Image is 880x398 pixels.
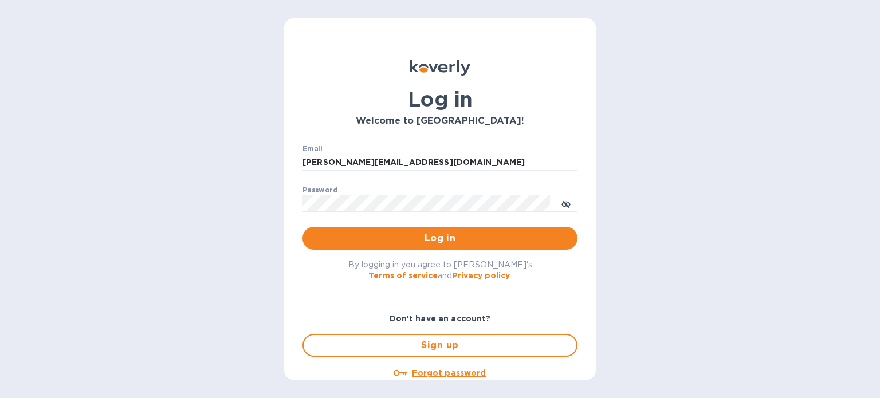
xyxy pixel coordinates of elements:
[302,116,577,127] h3: Welcome to [GEOGRAPHIC_DATA]!
[368,271,438,280] a: Terms of service
[452,271,510,280] a: Privacy policy
[313,338,567,352] span: Sign up
[302,145,323,152] label: Email
[302,87,577,111] h1: Log in
[390,314,491,323] b: Don't have an account?
[412,368,486,377] u: Forgot password
[302,227,577,250] button: Log in
[302,187,337,194] label: Password
[348,260,532,280] span: By logging in you agree to [PERSON_NAME]'s and .
[302,154,577,171] input: Enter email address
[555,192,577,215] button: toggle password visibility
[312,231,568,245] span: Log in
[410,60,470,76] img: Koverly
[302,334,577,357] button: Sign up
